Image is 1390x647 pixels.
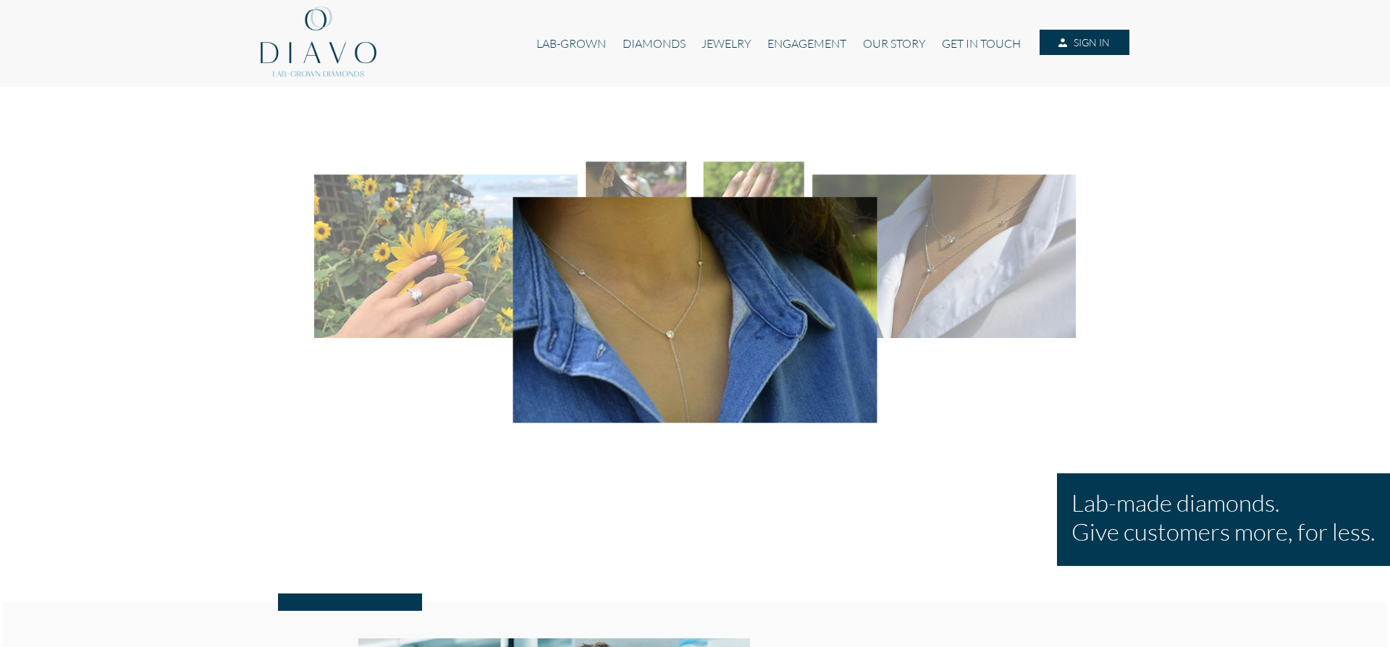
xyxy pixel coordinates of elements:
a: DIAMONDS [615,30,694,57]
img: Diavo Lab-grown diamond ring [314,174,578,338]
img: Diavo Lab-grown diamond necklace [812,174,1076,338]
img: Diavo Lab-grown diamond necklace [513,197,877,423]
h1: Lab-made diamonds. Give customers more, for less. [1071,488,1376,546]
img: Diavo Lab-grown diamond earrings [586,161,686,224]
a: SIGN IN [1040,30,1129,56]
a: GET IN TOUCH [934,30,1029,57]
a: JEWELRY [694,30,759,57]
a: OUR STORY [855,30,934,57]
a: ENGAGEMENT [759,30,854,57]
img: Diavo Lab-grown diamond Ring [704,161,804,224]
a: LAB-GROWN [528,30,614,57]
